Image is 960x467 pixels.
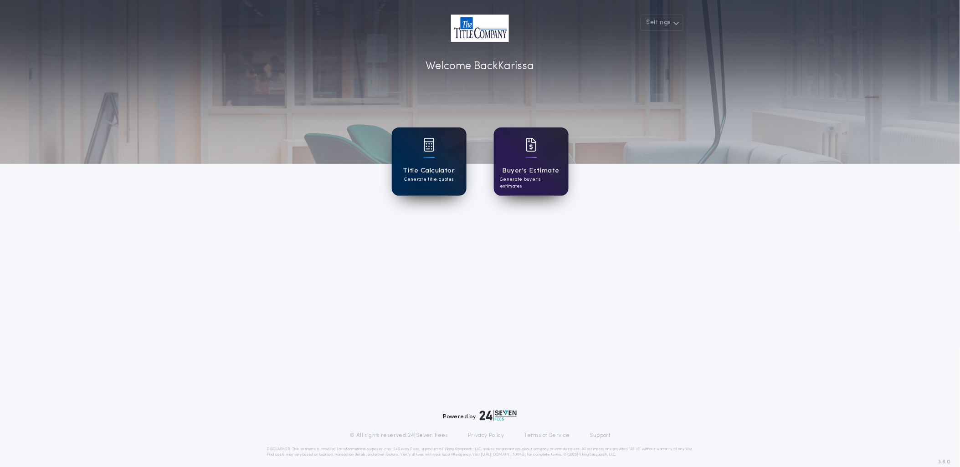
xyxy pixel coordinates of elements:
[641,15,683,31] button: Settings
[524,432,570,439] a: Terms of Service
[526,138,537,152] img: card icon
[480,410,517,421] img: logo
[443,410,517,421] div: Powered by
[392,127,467,196] a: card iconTitle CalculatorGenerate title quotes
[451,15,509,42] img: account-logo
[481,453,526,457] a: [URL][DOMAIN_NAME]
[426,58,534,75] p: Welcome Back Karissa
[349,432,448,439] p: © All rights reserved. 24|Seven Fees
[939,458,951,466] span: 3.8.0
[500,176,562,190] p: Generate buyer's estimates
[503,166,560,176] h1: Buyer's Estimate
[424,138,435,152] img: card icon
[590,432,611,439] a: Support
[404,176,454,183] p: Generate title quotes
[403,166,455,176] h1: Title Calculator
[267,447,693,457] p: DISCLAIMER: This estimate is provided for informational purposes only. 24|Seven Fees, a product o...
[468,432,504,439] a: Privacy Policy
[494,127,569,196] a: card iconBuyer's EstimateGenerate buyer's estimates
